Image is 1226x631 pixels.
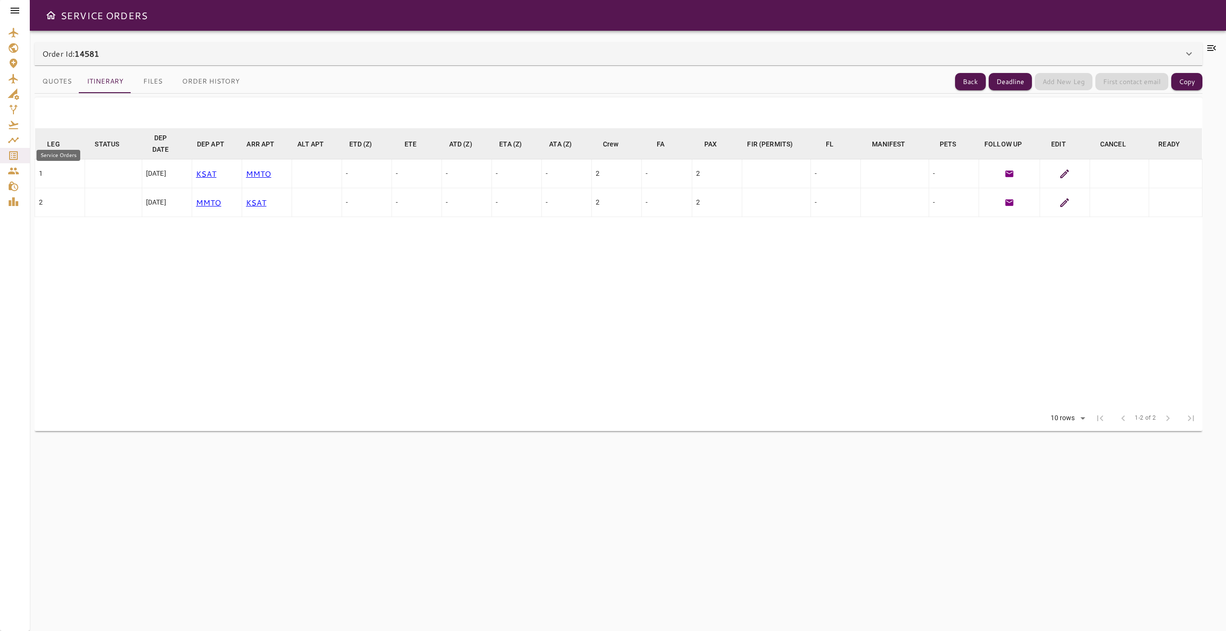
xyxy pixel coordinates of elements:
button: Generate Follow Up Email Template [1002,195,1017,210]
div: - [446,169,488,178]
span: Next Page [1156,407,1179,430]
div: - [546,197,588,207]
div: DEP APT [197,138,224,150]
span: PAX [704,138,729,150]
div: LEG [47,138,60,150]
span: FA [657,138,677,150]
span: 1-2 of 2 [1135,413,1156,423]
span: EDIT [1051,138,1079,150]
div: FIR (PERMITS) [747,138,793,150]
div: - [815,197,857,207]
div: ALT APT [297,138,324,150]
p: KSAT [246,197,288,208]
div: - [346,169,388,178]
span: FIR (PERMITS) [747,138,805,150]
div: FA [657,138,664,150]
p: Order Id: [42,48,99,60]
p: MMTO [246,168,288,180]
span: ALT APT [297,138,337,150]
div: - [933,169,975,178]
div: Service Orders [37,150,80,161]
button: Deadline [989,73,1032,91]
span: PETS [940,138,969,150]
div: 2 [596,169,638,178]
span: Last Page [1179,407,1202,430]
span: LEG [47,138,72,150]
div: 2 [696,169,738,178]
div: 2 [696,197,738,207]
button: Open drawer [41,6,61,25]
div: Order Id:14581 [35,42,1202,65]
div: - [446,197,488,207]
div: ARR APT [246,138,274,150]
div: 2 [596,197,638,207]
button: Generate Follow Up Email Template [1002,167,1017,181]
span: Crew [603,138,631,150]
span: DEP APT [197,138,237,150]
div: basic tabs example [35,70,247,93]
div: ETD (Z) [349,138,372,150]
span: FL [826,138,846,150]
span: ARR APT [246,138,287,150]
div: CANCEL [1100,138,1126,150]
button: Files [131,70,174,93]
div: EDIT [1051,138,1066,150]
div: ATD (Z) [449,138,472,150]
div: 10 rows [1048,414,1078,422]
span: Previous Page [1112,407,1135,430]
div: - [546,169,588,178]
div: READY [1158,138,1180,150]
span: ATA (Z) [549,138,584,150]
div: ETE [405,138,417,150]
div: FL [826,138,834,150]
div: - [396,169,438,178]
td: 2 [35,188,85,217]
div: PETS [940,138,956,150]
h6: SERVICE ORDERS [61,8,147,23]
div: ATA (Z) [549,138,572,150]
div: DEP DATE [146,132,175,155]
td: 1 [35,159,85,188]
span: DEP DATE [146,132,188,155]
p: MMTO [196,197,238,208]
button: Order History [174,70,247,93]
div: - [933,197,975,207]
div: FOLLOW UP [984,138,1022,150]
div: PAX [704,138,717,150]
div: Crew [603,138,619,150]
span: CANCEL [1100,138,1139,150]
div: - [346,197,388,207]
div: STATUS [95,138,119,150]
button: Itinerary [79,70,131,93]
p: KSAT [196,168,238,180]
div: - [646,169,687,178]
div: - [646,197,687,207]
span: ETE [405,138,429,150]
div: MANIFEST [872,138,905,150]
div: 10 rows [1044,411,1089,425]
span: READY [1158,138,1192,150]
button: Back [955,73,986,91]
span: FOLLOW UP [984,138,1034,150]
span: ETA (Z) [499,138,534,150]
b: 14581 [74,48,99,59]
button: Quotes [35,70,79,93]
div: - [815,169,857,178]
span: MANIFEST [872,138,918,150]
button: Copy [1171,73,1202,91]
div: - [496,197,538,207]
span: ATD (Z) [449,138,485,150]
span: STATUS [95,138,132,150]
div: ETA (Z) [499,138,522,150]
div: - [496,169,538,178]
div: - [396,197,438,207]
span: ETD (Z) [349,138,385,150]
div: [DATE] [146,197,188,207]
span: First Page [1089,407,1112,430]
div: [DATE] [146,169,188,178]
